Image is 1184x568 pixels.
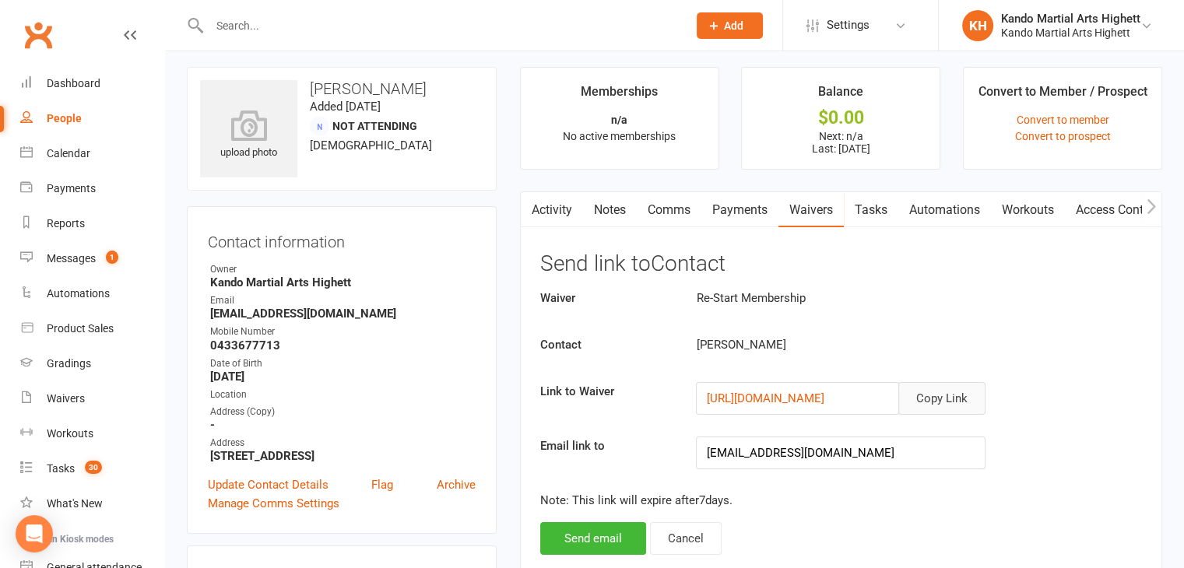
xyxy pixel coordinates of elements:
button: Add [697,12,763,39]
span: Not Attending [332,120,417,132]
a: Access Control [1065,192,1168,228]
strong: Kando Martial Arts Highett [210,275,476,289]
h3: Contact information [208,227,476,251]
p: Note: This link will expire after 7 days. [540,491,1142,510]
label: Email link to [529,437,685,455]
a: Workouts [20,416,164,451]
a: Comms [637,192,701,228]
div: Open Intercom Messenger [16,515,53,552]
label: Link to Waiver [529,382,685,401]
strong: n/a [611,114,627,126]
label: Waiver [529,289,685,307]
strong: - [210,418,476,432]
div: KH [962,10,993,41]
div: People [47,112,82,124]
div: Location [210,387,476,402]
a: Convert to prospect [1015,130,1111,142]
a: Dashboard [20,66,164,101]
strong: [STREET_ADDRESS] [210,449,476,463]
div: Tasks [47,462,75,475]
a: Update Contact Details [208,475,328,494]
button: Cancel [650,522,722,555]
div: Convert to Member / Prospect [978,82,1147,110]
a: Tasks [844,192,898,228]
a: Clubworx [19,16,58,54]
div: Waivers [47,392,85,405]
div: upload photo [200,110,297,161]
a: Workouts [991,192,1065,228]
a: Convert to member [1017,114,1109,126]
span: Settings [827,8,870,43]
div: Reports [47,217,85,230]
strong: 0433677713 [210,338,476,352]
div: $0.00 [756,110,926,126]
label: Contact [529,335,685,354]
a: Calendar [20,136,164,171]
a: Manage Comms Settings [208,494,339,513]
a: Tasks 30 [20,451,164,486]
a: Waivers [778,192,844,228]
div: Memberships [581,82,658,110]
div: Mobile Number [210,324,476,339]
span: 30 [85,461,102,474]
div: Workouts [47,427,93,440]
a: Archive [437,475,476,494]
a: Payments [20,171,164,206]
div: Product Sales [47,322,114,335]
div: Owner [210,262,476,277]
a: Waivers [20,381,164,416]
div: Kando Martial Arts Highett [1001,26,1140,40]
div: Kando Martial Arts Highett [1001,12,1140,26]
a: What's New [20,486,164,521]
div: Automations [47,287,110,300]
time: Added [DATE] [310,100,381,114]
button: Copy Link [898,382,985,415]
span: [DEMOGRAPHIC_DATA] [310,138,432,153]
span: 1 [106,251,118,264]
button: Send email [540,522,646,555]
a: Gradings [20,346,164,381]
div: Messages [47,252,96,265]
a: People [20,101,164,136]
div: Date of Birth [210,356,476,371]
a: Notes [583,192,637,228]
a: [URL][DOMAIN_NAME] [706,391,824,405]
p: Next: n/a Last: [DATE] [756,130,926,155]
div: Address (Copy) [210,405,476,419]
a: Product Sales [20,311,164,346]
div: Calendar [47,147,90,160]
h3: Send link to Contact [540,252,1142,276]
h3: [PERSON_NAME] [200,80,483,97]
a: Automations [898,192,991,228]
a: Reports [20,206,164,241]
div: Balance [818,82,863,110]
a: Flag [371,475,393,494]
div: What's New [47,497,103,510]
a: Automations [20,276,164,311]
div: Re-Start Membership [684,289,1049,307]
input: Search... [205,15,676,37]
strong: [EMAIL_ADDRESS][DOMAIN_NAME] [210,307,476,321]
div: [PERSON_NAME] [684,335,1049,354]
a: Messages 1 [20,241,164,276]
a: Payments [701,192,778,228]
span: No active memberships [563,130,676,142]
div: Address [210,436,476,451]
a: Activity [521,192,583,228]
span: Add [724,19,743,32]
div: Dashboard [47,77,100,89]
div: Email [210,293,476,308]
div: Payments [47,182,96,195]
div: Gradings [47,357,91,370]
strong: [DATE] [210,370,476,384]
